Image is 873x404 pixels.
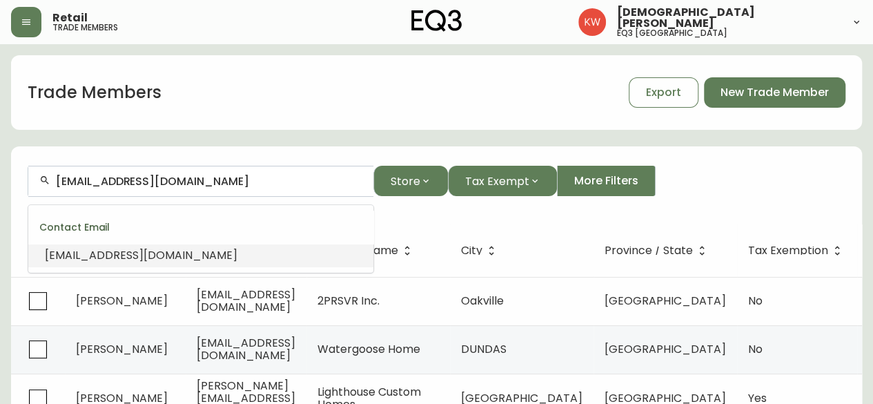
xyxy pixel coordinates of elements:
[391,173,420,190] span: Store
[720,85,829,100] span: New Trade Member
[197,335,295,363] span: [EMAIL_ADDRESS][DOMAIN_NAME]
[373,166,448,196] button: Store
[197,287,295,315] span: [EMAIL_ADDRESS][DOMAIN_NAME]
[461,293,504,309] span: Oakville
[76,341,168,357] span: [PERSON_NAME]
[465,173,529,190] span: Tax Exempt
[52,23,118,32] h5: trade members
[461,244,500,257] span: City
[605,293,726,309] span: [GEOGRAPHIC_DATA]
[461,247,482,255] span: City
[748,247,828,255] span: Tax Exemption
[317,341,420,357] span: Watergoose Home
[646,85,681,100] span: Export
[56,175,362,188] input: Search
[52,12,88,23] span: Retail
[578,8,606,36] img: f33162b67396b0982c40ce2a87247151
[748,341,763,357] span: No
[605,244,711,257] span: Province / State
[748,293,763,309] span: No
[617,7,840,29] span: [DEMOGRAPHIC_DATA][PERSON_NAME]
[617,29,727,37] h5: eq3 [GEOGRAPHIC_DATA]
[28,81,161,104] h1: Trade Members
[461,341,507,357] span: DUNDAS
[76,293,168,309] span: [PERSON_NAME]
[317,293,380,309] span: 2PRSVR Inc.
[411,10,462,32] img: logo
[748,244,846,257] span: Tax Exemption
[629,77,698,108] button: Export
[28,211,373,244] div: Contact Email
[704,77,845,108] button: New Trade Member
[605,247,693,255] span: Province / State
[45,247,237,263] span: [EMAIL_ADDRESS][DOMAIN_NAME]
[557,166,656,196] button: More Filters
[574,173,638,189] span: More Filters
[605,341,726,357] span: [GEOGRAPHIC_DATA]
[448,166,557,196] button: Tax Exempt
